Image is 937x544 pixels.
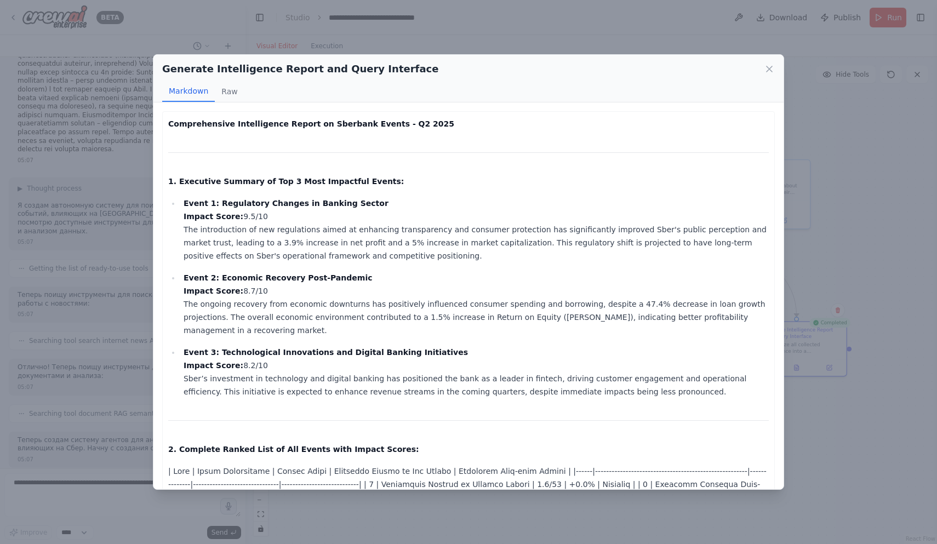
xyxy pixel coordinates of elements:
strong: Event 3: Technological Innovations and Digital Banking Initiatives [184,348,468,357]
strong: Comprehensive Intelligence Report on Sberbank Events - Q2 2025 [168,119,454,128]
strong: 2. Complete Ranked List of All Events with Impact Scores: [168,445,419,454]
strong: 1. Executive Summary of Top 3 Most Impactful Events: [168,177,404,186]
p: | Lore | Ipsum Dolorsitame | Consec Adipi | Elitseddo Eiusmo te Inc Utlabo | Etdolorem Aliq-enim ... [168,465,769,530]
p: 8.2/10 Sber’s investment in technology and digital banking has positioned the bank as a leader in... [184,346,769,398]
strong: Event 1: Regulatory Changes in Banking Sector [184,199,388,208]
strong: Impact Score: [184,361,243,370]
h2: Generate Intelligence Report and Query Interface [162,61,438,77]
button: Raw [215,81,244,102]
strong: Impact Score: [184,287,243,295]
p: 8.7/10 The ongoing recovery from economic downturns has positively influenced consumer spending a... [184,271,769,337]
strong: Event 2: Economic Recovery Post-Pandemic [184,273,373,282]
strong: Impact Score: [184,212,243,221]
p: 9.5/10 The introduction of new regulations aimed at enhancing transparency and consumer protectio... [184,197,769,262]
button: Markdown [162,81,215,102]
